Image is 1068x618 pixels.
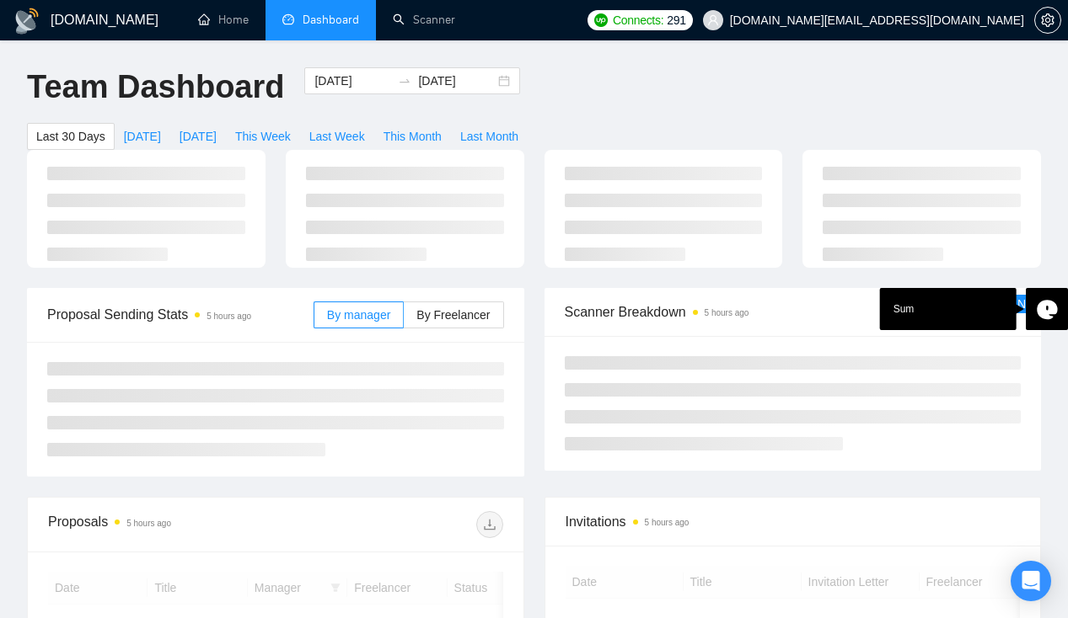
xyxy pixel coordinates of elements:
[126,519,171,528] time: 5 hours ago
[1034,7,1061,34] button: setting
[27,123,115,150] button: Last 30 Days
[1011,561,1051,601] div: Open Intercom Messenger
[565,301,1022,322] span: Scanner Breakdown
[645,518,690,527] time: 5 hours ago
[384,127,442,146] span: This Month
[418,72,495,90] input: End date
[594,13,608,27] img: upwork-logo.png
[327,308,390,322] span: By manager
[309,127,365,146] span: Last Week
[667,11,685,29] span: 291
[416,308,490,322] span: By Freelancer
[460,127,518,146] span: Last Month
[180,127,217,146] span: [DATE]
[1034,13,1061,27] a: setting
[613,11,663,29] span: Connects:
[207,312,251,321] time: 5 hours ago
[398,74,411,88] span: swap-right
[707,14,719,26] span: user
[48,511,276,538] div: Proposals
[282,13,294,25] span: dashboard
[374,123,451,150] button: This Month
[124,127,161,146] span: [DATE]
[47,304,314,325] span: Proposal Sending Stats
[1017,297,1041,311] span: New
[115,123,170,150] button: [DATE]
[170,123,226,150] button: [DATE]
[226,123,300,150] button: This Week
[27,67,284,107] h1: Team Dashboard
[36,127,105,146] span: Last 30 Days
[314,72,391,90] input: Start date
[566,511,1021,532] span: Invitations
[705,308,749,317] time: 5 hours ago
[1035,13,1060,27] span: setting
[300,123,374,150] button: Last Week
[451,123,528,150] button: Last Month
[235,127,291,146] span: This Week
[398,74,411,88] span: to
[393,13,455,27] a: searchScanner
[303,13,359,27] span: Dashboard
[13,8,40,35] img: logo
[198,13,249,27] a: homeHome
